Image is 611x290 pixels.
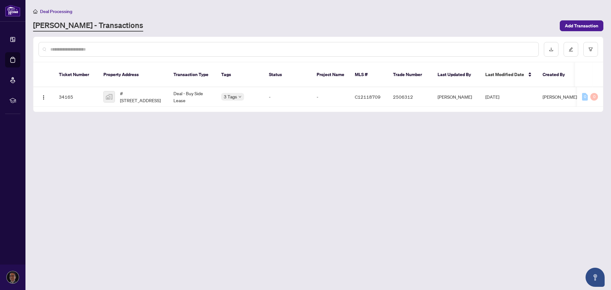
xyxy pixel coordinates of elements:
[238,95,242,98] span: down
[33,20,143,32] a: [PERSON_NAME] - Transactions
[485,71,524,78] span: Last Modified Date
[565,21,598,31] span: Add Transaction
[54,62,98,87] th: Ticket Number
[168,87,216,107] td: Deal - Buy Side Lease
[388,87,432,107] td: 2506312
[564,42,578,57] button: edit
[569,47,573,52] span: edit
[480,62,537,87] th: Last Modified Date
[216,62,264,87] th: Tags
[41,95,46,100] img: Logo
[5,5,20,17] img: logo
[549,47,553,52] span: download
[312,62,350,87] th: Project Name
[264,62,312,87] th: Status
[168,62,216,87] th: Transaction Type
[98,62,168,87] th: Property Address
[485,94,499,100] span: [DATE]
[544,42,558,57] button: download
[583,42,598,57] button: filter
[588,47,593,52] span: filter
[537,62,576,87] th: Created By
[224,93,237,100] span: 3 Tags
[33,9,38,14] span: home
[388,62,432,87] th: Trade Number
[54,87,98,107] td: 34165
[432,87,480,107] td: [PERSON_NAME]
[590,93,598,101] div: 0
[432,62,480,87] th: Last Updated By
[312,87,350,107] td: -
[104,91,115,102] img: thumbnail-img
[39,92,49,102] button: Logo
[582,93,588,101] div: 0
[264,87,312,107] td: -
[355,94,381,100] span: C12118709
[40,9,72,14] span: Deal Processing
[543,94,577,100] span: [PERSON_NAME]
[120,90,163,104] span: #[STREET_ADDRESS]
[7,271,19,283] img: Profile Icon
[350,62,388,87] th: MLS #
[586,268,605,287] button: Open asap
[560,20,603,31] button: Add Transaction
